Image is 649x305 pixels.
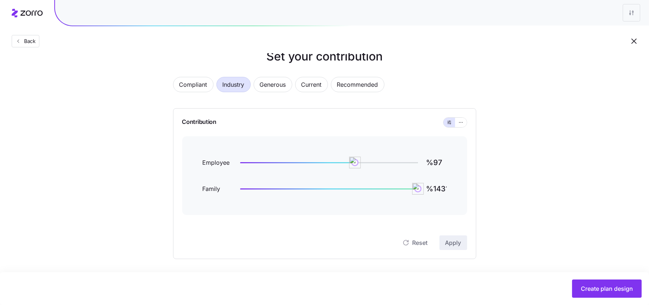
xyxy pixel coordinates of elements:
[413,238,428,247] span: Reset
[203,158,232,167] span: Employee
[216,77,251,92] button: Industry
[412,183,424,195] img: ai-icon.png
[295,77,328,92] button: Current
[182,117,216,128] span: Contribution
[572,279,642,298] button: Create plan design
[144,48,505,65] h1: Set your contribution
[439,235,467,250] button: Apply
[12,35,39,47] button: Back
[349,157,361,168] img: ai-icon.png
[223,77,245,92] span: Industry
[173,77,214,92] button: Compliant
[203,184,232,193] span: Family
[581,284,633,293] span: Create plan design
[445,238,461,247] span: Apply
[331,77,384,92] button: Recommended
[396,235,434,250] button: Reset
[301,77,322,92] span: Current
[254,77,292,92] button: Generous
[337,77,378,92] span: Recommended
[21,38,36,45] span: Back
[260,77,286,92] span: Generous
[179,77,207,92] span: Compliant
